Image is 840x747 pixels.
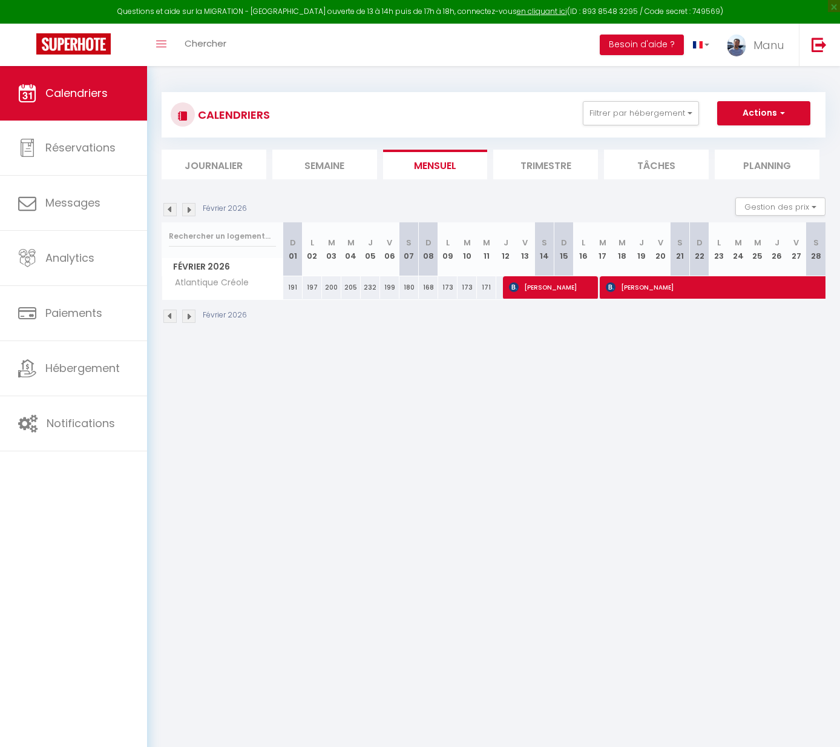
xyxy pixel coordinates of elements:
[574,222,593,276] th: 16
[812,37,827,52] img: logout
[600,35,684,55] button: Besoin d'aide ?
[593,222,612,276] th: 17
[47,416,115,431] span: Notifications
[45,85,108,101] span: Calendriers
[619,237,626,248] abbr: M
[735,198,825,216] button: Gestion des prix
[651,222,671,276] th: 20
[322,276,341,299] div: 200
[464,237,471,248] abbr: M
[36,33,111,55] img: Super Booking
[493,150,598,179] li: Trimestre
[517,6,567,16] a: en cliquant ici
[753,38,784,53] span: Manu
[361,276,380,299] div: 232
[504,237,508,248] abbr: J
[164,276,252,290] span: Atlantique Créole
[516,222,535,276] th: 13
[406,237,412,248] abbr: S
[45,250,94,265] span: Analytics
[419,276,438,299] div: 168
[45,140,116,155] span: Réservations
[438,276,458,299] div: 173
[632,222,651,276] th: 19
[272,150,377,179] li: Semaine
[162,258,283,276] span: Février 2026
[639,237,644,248] abbr: J
[347,237,355,248] abbr: M
[690,222,709,276] th: 22
[582,237,585,248] abbr: L
[383,150,488,179] li: Mensuel
[290,237,296,248] abbr: D
[717,237,721,248] abbr: L
[789,696,840,747] iframe: LiveChat chat widget
[727,35,746,56] img: ...
[458,276,477,299] div: 173
[671,222,690,276] th: 21
[438,222,458,276] th: 09
[729,222,748,276] th: 24
[283,276,303,299] div: 191
[697,237,703,248] abbr: D
[283,222,303,276] th: 01
[185,37,226,50] span: Chercher
[341,276,361,299] div: 205
[509,276,593,299] span: [PERSON_NAME]
[380,222,399,276] th: 06
[787,222,806,276] th: 27
[45,305,102,320] span: Paiements
[477,222,496,276] th: 11
[677,237,683,248] abbr: S
[45,195,100,210] span: Messages
[612,222,632,276] th: 18
[717,101,810,125] button: Actions
[658,237,663,248] abbr: V
[775,237,779,248] abbr: J
[748,222,767,276] th: 25
[554,222,574,276] th: 15
[535,222,554,276] th: 14
[310,237,314,248] abbr: L
[718,24,799,66] a: ... Manu
[419,222,438,276] th: 08
[176,24,235,66] a: Chercher
[446,237,450,248] abbr: L
[387,237,392,248] abbr: V
[477,276,496,299] div: 171
[767,222,787,276] th: 26
[458,222,477,276] th: 10
[303,222,322,276] th: 02
[368,237,373,248] abbr: J
[522,237,528,248] abbr: V
[561,237,567,248] abbr: D
[425,237,431,248] abbr: D
[203,203,247,214] p: Février 2026
[328,237,335,248] abbr: M
[169,225,276,247] input: Rechercher un logement...
[380,276,399,299] div: 199
[341,222,361,276] th: 04
[162,150,266,179] li: Journalier
[604,150,709,179] li: Tâches
[599,237,606,248] abbr: M
[203,310,247,321] p: Février 2026
[483,237,490,248] abbr: M
[45,360,120,376] span: Hébergement
[806,222,825,276] th: 28
[399,276,419,299] div: 180
[735,237,742,248] abbr: M
[195,101,270,128] h3: CALENDRIERS
[303,276,322,299] div: 197
[542,237,547,248] abbr: S
[583,101,699,125] button: Filtrer par hébergement
[496,222,516,276] th: 12
[793,237,799,248] abbr: V
[754,237,761,248] abbr: M
[361,222,380,276] th: 05
[709,222,729,276] th: 23
[813,237,819,248] abbr: S
[399,222,419,276] th: 07
[715,150,819,179] li: Planning
[322,222,341,276] th: 03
